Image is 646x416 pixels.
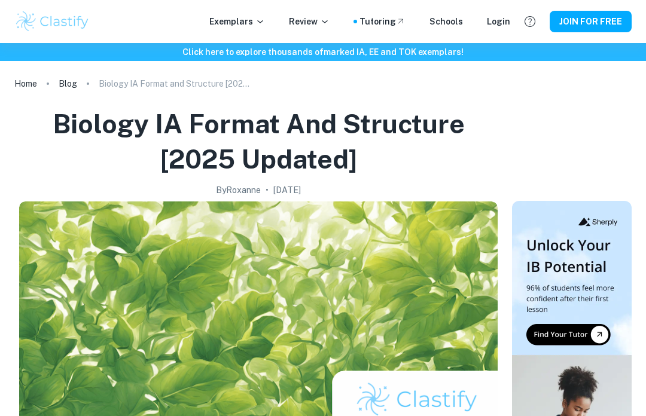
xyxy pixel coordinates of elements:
[520,11,540,32] button: Help and Feedback
[99,77,254,90] p: Biology IA Format and Structure [2025 updated]
[359,15,406,28] a: Tutoring
[550,11,632,32] button: JOIN FOR FREE
[487,15,510,28] a: Login
[59,75,77,92] a: Blog
[289,15,330,28] p: Review
[209,15,265,28] p: Exemplars
[216,183,261,197] h2: By Roxanne
[19,106,498,176] h1: Biology IA Format and Structure [2025 updated]
[14,75,37,92] a: Home
[2,45,644,59] h6: Click here to explore thousands of marked IA, EE and TOK exemplars !
[266,183,269,197] p: •
[14,10,90,33] img: Clastify logo
[429,15,463,28] a: Schools
[273,183,301,197] h2: [DATE]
